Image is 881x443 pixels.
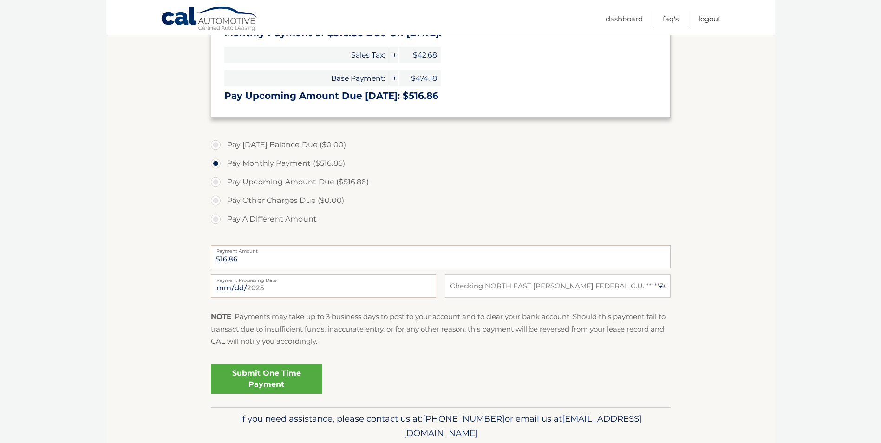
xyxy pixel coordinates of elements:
[399,47,441,63] span: $42.68
[211,364,322,394] a: Submit One Time Payment
[217,411,665,441] p: If you need assistance, please contact us at: or email us at
[211,245,671,268] input: Payment Amount
[224,90,657,102] h3: Pay Upcoming Amount Due [DATE]: $516.86
[698,11,721,26] a: Logout
[606,11,643,26] a: Dashboard
[211,311,671,347] p: : Payments may take up to 3 business days to post to your account and to clear your bank account....
[663,11,679,26] a: FAQ's
[211,312,231,321] strong: NOTE
[211,191,671,210] label: Pay Other Charges Due ($0.00)
[211,274,436,282] label: Payment Processing Date
[389,70,398,86] span: +
[423,413,505,424] span: [PHONE_NUMBER]
[224,70,389,86] span: Base Payment:
[224,47,389,63] span: Sales Tax:
[211,173,671,191] label: Pay Upcoming Amount Due ($516.86)
[161,6,258,33] a: Cal Automotive
[211,136,671,154] label: Pay [DATE] Balance Due ($0.00)
[211,154,671,173] label: Pay Monthly Payment ($516.86)
[211,245,671,253] label: Payment Amount
[399,70,441,86] span: $474.18
[211,274,436,298] input: Payment Date
[211,210,671,228] label: Pay A Different Amount
[389,47,398,63] span: +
